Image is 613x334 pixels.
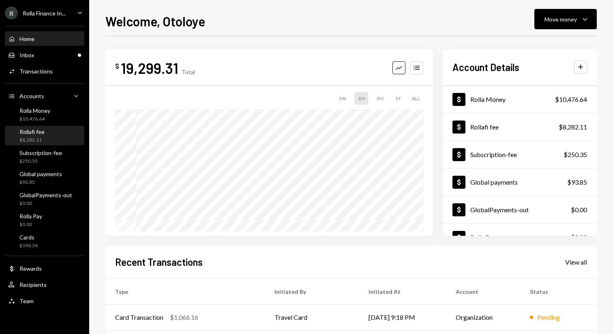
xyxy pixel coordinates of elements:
div: Rolla Finance In... [23,10,66,17]
a: Rewards [5,261,84,276]
div: Move money [544,15,577,24]
a: Team [5,293,84,308]
td: Travel Card [265,304,359,330]
div: Rollafi fee [19,128,45,135]
div: $8,282.11 [19,137,45,144]
div: 3M [373,92,387,105]
a: Accounts [5,88,84,103]
div: Rewards [19,265,42,272]
h2: Account Details [452,60,519,74]
div: Rolla Pay [19,213,42,220]
a: Home [5,31,84,46]
div: Rolla Money [19,107,50,114]
div: Cards [19,234,38,241]
a: Cards$196.36 [5,231,84,251]
div: Rolla Money [470,95,506,103]
div: Accounts [19,93,44,99]
a: Transactions [5,64,84,78]
div: $196.36 [19,242,38,249]
div: Subscription-fee [470,151,517,158]
a: Rollafi fee$8,282.11 [443,113,597,140]
th: Type [105,278,265,304]
div: Team [19,297,34,304]
th: Initiated By [265,278,359,304]
a: Subscription-fee$250.35 [443,141,597,168]
div: GlobalPayments-out [19,192,72,198]
div: 1W [335,92,349,105]
a: Rollafi fee$8,282.11 [5,126,84,145]
th: Account [446,278,520,304]
a: Subscription-fee$250.35 [5,147,84,166]
div: Subscription-fee [19,149,62,156]
div: 19,299.31 [121,59,178,77]
div: Global payments [19,170,62,177]
div: Inbox [19,52,34,58]
div: 1M [354,92,368,105]
div: Global payments [470,178,518,186]
a: View all [565,257,587,266]
a: GlobalPayments-out$0.00 [5,189,84,209]
div: Home [19,35,34,42]
a: GlobalPayments-out$0.00 [443,196,597,223]
div: 1Y [392,92,404,105]
div: Card Transaction [115,312,163,322]
div: Rollafi fee [470,123,499,131]
div: $10,476.64 [19,116,50,123]
div: $ [115,62,119,70]
h2: Recent Transactions [115,255,203,269]
div: View all [565,258,587,266]
div: ALL [409,92,423,105]
div: $93.85 [567,177,587,187]
a: Recipients [5,277,84,292]
th: Status [520,278,597,304]
button: Move money [534,9,597,29]
td: [DATE] 9:18 PM [359,304,446,330]
div: Pending [537,312,560,322]
td: Organization [446,304,520,330]
a: Rolla Money$10,476.64 [443,86,597,113]
a: Rolla Pay$0.00 [443,224,597,251]
div: $0.00 [571,205,587,215]
a: Global payments$93.85 [5,168,84,187]
div: Rolla Pay [470,233,496,241]
div: $250.35 [564,150,587,159]
div: $93.85 [19,179,62,186]
div: $8,282.11 [559,122,587,132]
div: GlobalPayments-out [470,206,529,213]
div: Total [182,69,195,75]
a: Global payments$93.85 [443,168,597,196]
div: $0.00 [19,221,42,228]
div: Recipients [19,281,47,288]
div: $10,476.64 [555,95,587,104]
div: $0.00 [571,233,587,242]
div: $250.35 [19,158,62,165]
th: Initiated At [359,278,446,304]
div: R [5,6,18,19]
div: $0.00 [19,200,72,207]
div: $1,066.16 [170,312,198,322]
a: Inbox [5,47,84,62]
a: Rolla Money$10,476.64 [5,105,84,124]
h1: Welcome, Otoloye [105,13,205,29]
div: Transactions [19,68,53,75]
a: Rolla Pay$0.00 [5,210,84,230]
